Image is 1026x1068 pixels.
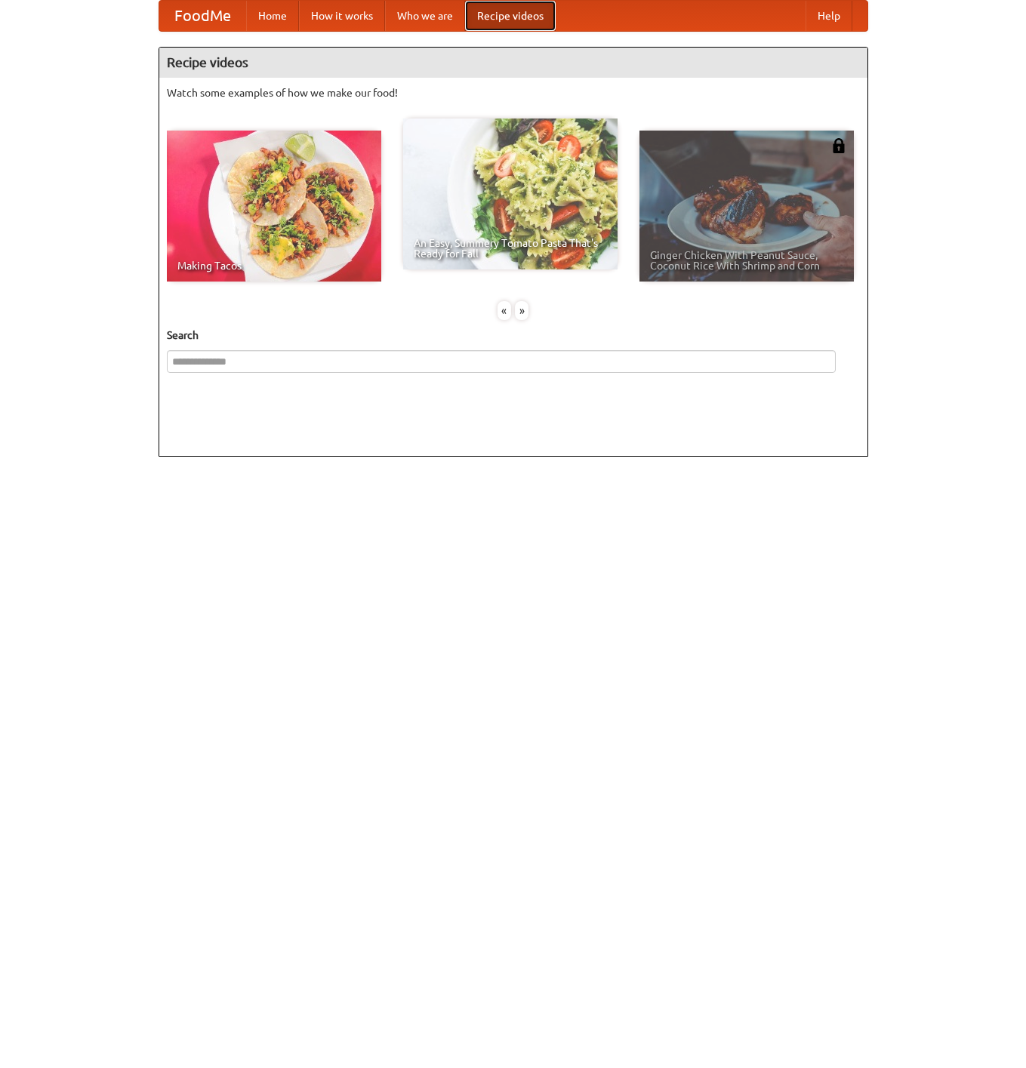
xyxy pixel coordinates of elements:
div: » [515,301,528,320]
p: Watch some examples of how we make our food! [167,85,860,100]
a: Help [806,1,852,31]
a: Who we are [385,1,465,31]
span: An Easy, Summery Tomato Pasta That's Ready for Fall [414,238,607,259]
h4: Recipe videos [159,48,867,78]
a: Home [246,1,299,31]
span: Making Tacos [177,260,371,271]
img: 483408.png [831,138,846,153]
a: How it works [299,1,385,31]
h5: Search [167,328,860,343]
a: FoodMe [159,1,246,31]
a: An Easy, Summery Tomato Pasta That's Ready for Fall [403,118,618,269]
a: Recipe videos [465,1,556,31]
div: « [498,301,511,320]
a: Making Tacos [167,131,381,282]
